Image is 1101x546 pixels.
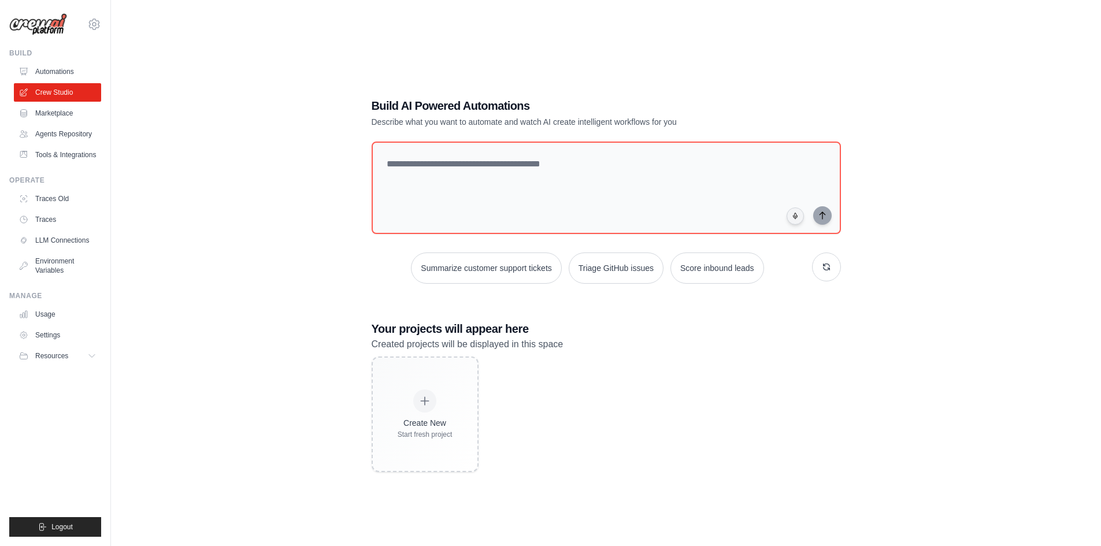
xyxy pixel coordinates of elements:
[14,190,101,208] a: Traces Old
[9,176,101,185] div: Operate
[9,49,101,58] div: Build
[398,417,453,429] div: Create New
[372,98,760,114] h1: Build AI Powered Automations
[14,146,101,164] a: Tools & Integrations
[51,522,73,532] span: Logout
[14,231,101,250] a: LLM Connections
[372,337,841,352] p: Created projects will be displayed in this space
[14,83,101,102] a: Crew Studio
[372,116,760,128] p: Describe what you want to automate and watch AI create intelligent workflows for you
[787,207,804,225] button: Click to speak your automation idea
[14,210,101,229] a: Traces
[14,326,101,344] a: Settings
[569,252,663,284] button: Triage GitHub issues
[14,104,101,122] a: Marketplace
[14,347,101,365] button: Resources
[9,13,67,35] img: Logo
[9,517,101,537] button: Logout
[670,252,764,284] button: Score inbound leads
[411,252,561,284] button: Summarize customer support tickets
[812,252,841,281] button: Get new suggestions
[14,252,101,280] a: Environment Variables
[14,125,101,143] a: Agents Repository
[14,305,101,324] a: Usage
[9,291,101,300] div: Manage
[14,62,101,81] a: Automations
[398,430,453,439] div: Start fresh project
[35,351,68,361] span: Resources
[372,321,841,337] h3: Your projects will appear here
